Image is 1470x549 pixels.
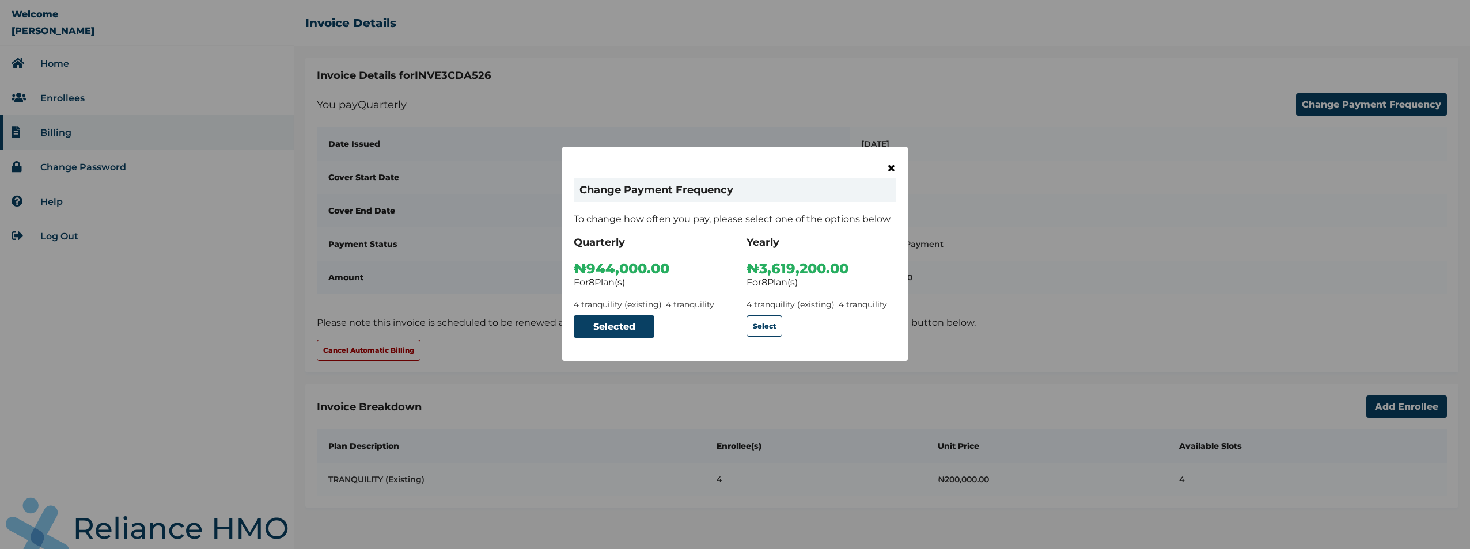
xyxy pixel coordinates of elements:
span: 4 tranquility (existing) , [574,299,666,310]
button: Selected [574,315,654,338]
h3: Q uarterly [574,236,723,249]
p: For 8 Plan(s) [574,277,723,288]
span: 4 tranquility [666,299,714,310]
span: 4 tranquility (existing) , [747,299,839,310]
button: Select [747,315,782,337]
p: For 8 Plan(s) [747,277,896,288]
p: ₦ 944,000.00 [574,260,723,277]
span: × [886,158,896,178]
h1: Change Payment Frequency [574,178,896,202]
h3: Y early [747,236,896,249]
p: To change how often you pay, please select one of the options below [574,213,896,224]
span: 4 tranquility [839,299,887,310]
p: ₦ 3,619,200.00 [747,260,896,277]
